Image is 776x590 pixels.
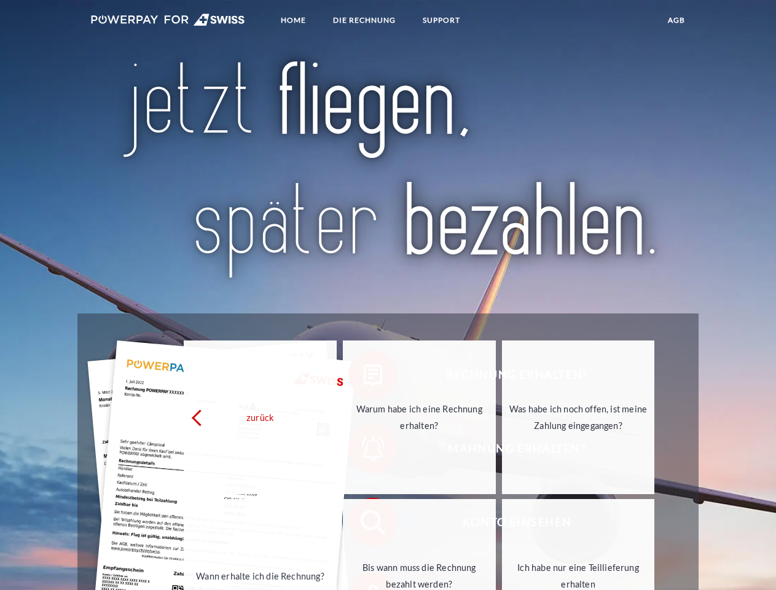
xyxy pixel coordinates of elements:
img: logo-swiss-white.svg [91,14,245,26]
div: zurück [191,409,329,426]
div: Wann erhalte ich die Rechnung? [191,567,329,584]
img: title-swiss_de.svg [117,59,659,283]
a: Was habe ich noch offen, ist meine Zahlung eingegangen? [502,340,655,494]
a: SUPPORT [412,9,471,31]
a: DIE RECHNUNG [323,9,406,31]
a: agb [657,9,696,31]
a: Home [270,9,316,31]
div: Warum habe ich eine Rechnung erhalten? [350,401,488,434]
div: Was habe ich noch offen, ist meine Zahlung eingegangen? [509,401,648,434]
